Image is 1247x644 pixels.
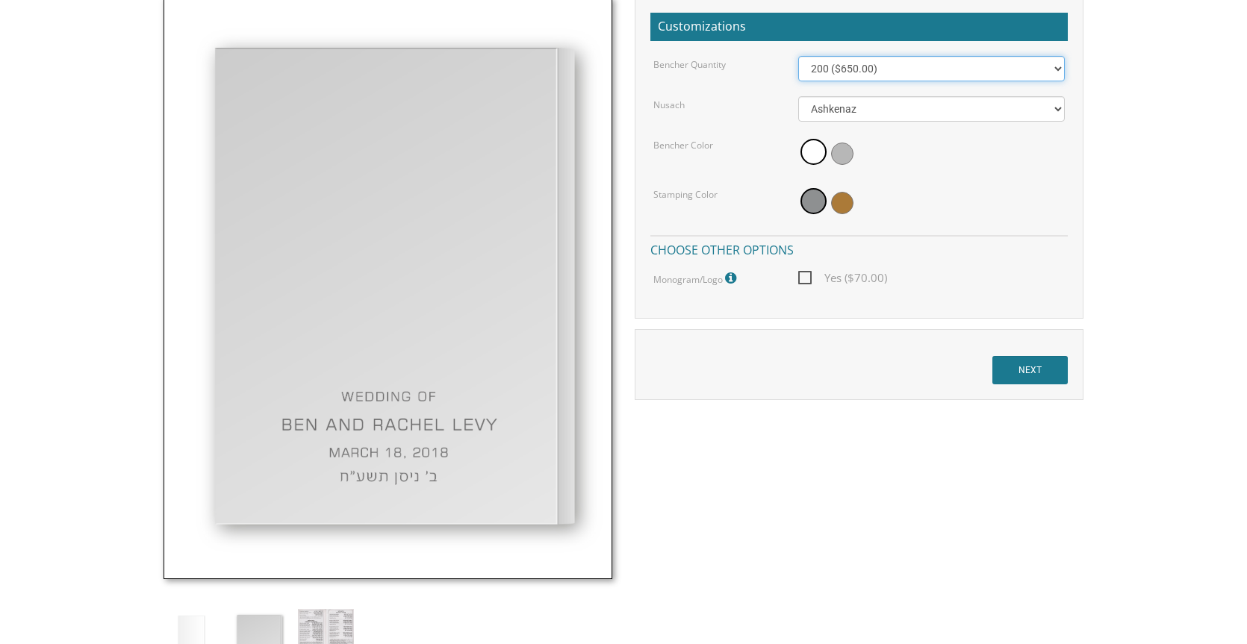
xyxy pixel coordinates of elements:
input: NEXT [992,356,1068,384]
span: Yes ($70.00) [798,269,887,287]
label: Monogram/Logo [653,269,740,288]
label: Bencher Color [653,139,713,151]
h4: Choose other options [650,235,1068,261]
h2: Customizations [650,13,1068,41]
label: Stamping Color [653,188,718,201]
label: Bencher Quantity [653,58,726,71]
label: Nusach [653,99,685,111]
